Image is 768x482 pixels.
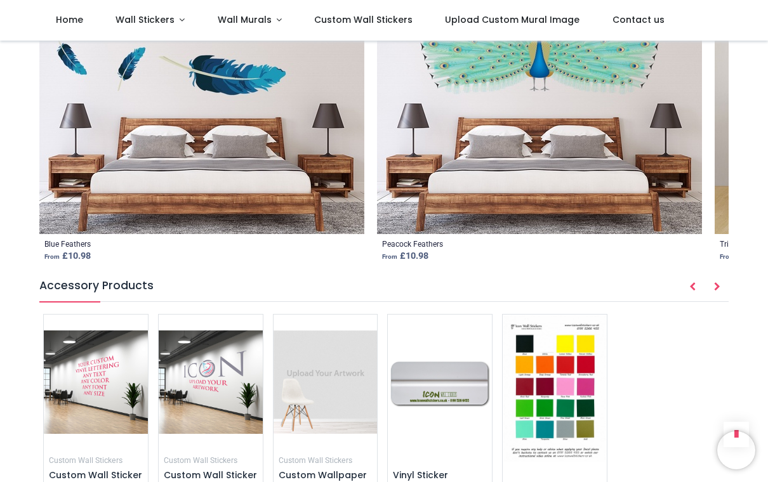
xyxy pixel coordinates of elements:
span: From [720,253,735,260]
img: Vinyl Sticker Applicator Tool - Squeegee [388,315,492,449]
button: Next [706,277,729,298]
iframe: Brevo live chat [717,431,755,469]
strong: £ 10.98 [44,251,91,261]
small: Custom Wall Stickers [164,456,237,465]
strong: £ 10.98 [382,251,428,261]
img: Custom Wall Sticker - Logo or Artwork Printing - Upload your design [159,315,263,449]
a: Custom Wall Stickers [279,455,352,465]
a: Blue Feathers [44,239,91,250]
img: Custom Wall Sticker Quote Any Text & Colour - Vinyl Lettering [44,315,148,449]
strong: £ 11.98 [720,251,766,261]
span: From [382,253,397,260]
span: Wall Stickers [116,13,175,26]
span: Upload Custom Mural Image [445,13,579,26]
span: From [44,253,60,260]
img: Custom Wallpaper Printing & Custom Wall Murals [274,315,378,449]
small: Custom Wall Stickers [49,456,122,465]
a: Custom Wall Stickers [49,455,122,465]
h5: Accessory Products [39,278,729,302]
span: Custom Wall Stickers [314,13,413,26]
button: Prev [681,277,704,298]
img: Colour Swatch for Vinyl Stickers [503,315,607,462]
a: Peacock Feathers [382,239,443,250]
span: Contact us [612,13,665,26]
small: Custom Wall Stickers [279,456,352,465]
a: Custom Wall Stickers [164,455,237,465]
span: Wall Murals [218,13,272,26]
span: Home [56,13,83,26]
